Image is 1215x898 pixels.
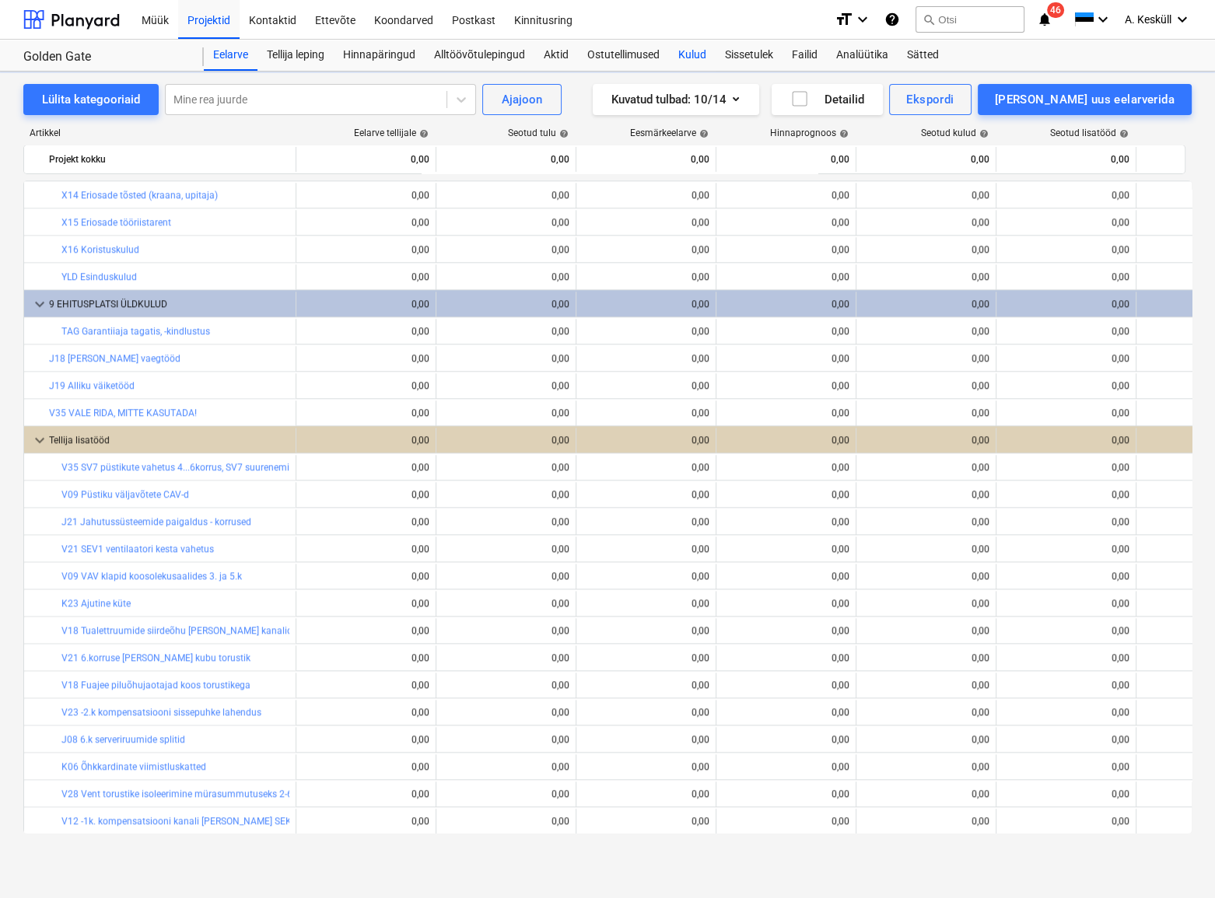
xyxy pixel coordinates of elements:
[443,761,569,772] div: 0,00
[49,292,289,316] div: 9 EHITUSPLATSI ÜLDKULUD
[23,128,296,138] div: Artikkel
[863,435,989,446] div: 0,00
[443,816,569,826] div: 0,00
[583,816,709,826] div: 0,00
[1003,516,1129,527] div: 0,00
[303,543,429,554] div: 0,00
[30,295,49,313] span: keyboard_arrow_down
[583,598,709,609] div: 0,00
[863,516,989,527] div: 0,00
[669,40,716,71] div: Kulud
[61,707,261,718] a: V23 -2.k kompensatsiooni sissepuhke lahendus
[583,489,709,500] div: 0,00
[863,571,989,582] div: 0,00
[61,680,250,690] a: V18 Fuajee piluõhujaotajad koos torustikega
[61,190,218,201] a: X14 Eriosade tõsted (kraana, upitaja)
[863,625,989,636] div: 0,00
[916,6,1024,33] button: Otsi
[556,129,569,138] span: help
[534,40,578,71] a: Aktid
[716,40,783,71] div: Sissetulek
[61,598,131,609] a: K23 Ajutine küte
[770,128,849,138] div: Hinnaprognoos
[508,128,569,138] div: Seotud tulu
[303,788,429,799] div: 0,00
[303,516,429,527] div: 0,00
[1003,462,1129,473] div: 0,00
[23,84,159,115] button: Lülita kategooriaid
[303,489,429,500] div: 0,00
[1003,707,1129,718] div: 0,00
[1047,2,1064,18] span: 46
[1003,652,1129,663] div: 0,00
[303,435,429,446] div: 0,00
[884,10,900,29] i: Abikeskus
[61,271,137,282] a: YLD Esinduskulud
[583,680,709,690] div: 0,00
[583,571,709,582] div: 0,00
[1003,489,1129,500] div: 0,00
[1116,129,1129,138] span: help
[303,244,429,255] div: 0,00
[303,680,429,690] div: 0,00
[61,543,214,554] a: V21 SEV1 ventilaatori kesta vahetus
[583,625,709,636] div: 0,00
[61,462,299,473] a: V35 SV7 püstikute vahetus 4...6korrus, SV7 suurenemine
[583,435,709,446] div: 0,00
[583,380,709,391] div: 0,00
[583,516,709,527] div: 0,00
[583,217,709,228] div: 0,00
[863,707,989,718] div: 0,00
[443,299,569,309] div: 0,00
[443,652,569,663] div: 0,00
[443,788,569,799] div: 0,00
[906,89,954,110] div: Ekspordi
[863,190,989,201] div: 0,00
[723,407,849,418] div: 0,00
[204,40,257,71] a: Eelarve
[303,217,429,228] div: 0,00
[835,10,853,29] i: format_size
[443,407,569,418] div: 0,00
[1003,761,1129,772] div: 0,00
[863,462,989,473] div: 0,00
[723,380,849,391] div: 0,00
[723,625,849,636] div: 0,00
[583,299,709,309] div: 0,00
[863,761,989,772] div: 0,00
[583,543,709,554] div: 0,00
[303,734,429,745] div: 0,00
[425,40,534,71] div: Alltöövõtulepingud
[303,190,429,201] div: 0,00
[583,407,709,418] div: 0,00
[863,147,989,172] div: 0,00
[61,788,299,799] a: V28 Vent torustike isoleerimine mürasummutuseks 2-6.k
[334,40,425,71] div: Hinnapäringud
[723,543,849,554] div: 0,00
[1137,823,1215,898] iframe: Chat Widget
[303,271,429,282] div: 0,00
[593,84,759,115] button: Kuvatud tulbad:10/14
[303,816,429,826] div: 0,00
[1037,10,1052,29] i: notifications
[863,489,989,500] div: 0,00
[583,734,709,745] div: 0,00
[863,271,989,282] div: 0,00
[257,40,334,71] a: Tellija leping
[723,462,849,473] div: 0,00
[443,217,569,228] div: 0,00
[1003,571,1129,582] div: 0,00
[863,244,989,255] div: 0,00
[1003,190,1129,201] div: 0,00
[863,788,989,799] div: 0,00
[790,89,864,110] div: Detailid
[898,40,948,71] div: Sätted
[583,788,709,799] div: 0,00
[863,598,989,609] div: 0,00
[416,129,429,138] span: help
[583,707,709,718] div: 0,00
[1094,10,1112,29] i: keyboard_arrow_down
[863,380,989,391] div: 0,00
